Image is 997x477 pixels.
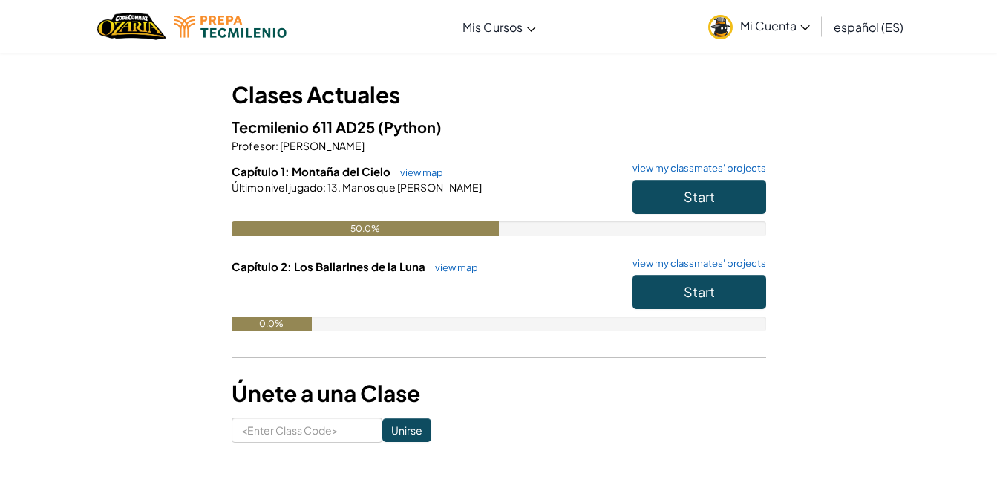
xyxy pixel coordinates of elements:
div: 50.0% [232,221,499,236]
img: Tecmilenio logo [174,16,287,38]
img: Home [97,11,166,42]
span: (Python) [378,117,442,136]
a: Mi Cuenta [701,3,817,50]
h3: Clases Actuales [232,78,766,111]
a: view my classmates' projects [625,163,766,173]
input: Unirse [382,418,431,442]
span: Capítulo 2: Los Bailarines de la Luna [232,259,428,273]
span: Capítulo 1: Montaña del Cielo [232,164,393,178]
span: 13. [326,181,341,194]
h3: Únete a una Clase [232,377,766,410]
input: <Enter Class Code> [232,418,382,443]
a: Ozaria by CodeCombat logo [97,11,166,42]
span: Start [684,283,715,300]
a: español (ES) [826,7,911,47]
span: Mi Cuenta [740,18,810,33]
div: 0.0% [232,317,312,331]
span: Profesor [232,139,275,152]
button: Start [632,275,766,309]
a: view map [393,166,443,178]
span: : [275,139,278,152]
span: Mis Cursos [462,19,523,35]
a: view my classmates' projects [625,259,766,268]
span: Manos que [PERSON_NAME] [341,181,482,194]
a: view map [428,262,478,273]
span: Tecmilenio 611 AD25 [232,117,378,136]
img: avatar [708,15,733,39]
span: : [323,181,326,194]
span: Start [684,188,715,205]
span: [PERSON_NAME] [278,139,365,152]
span: Último nivel jugado [232,181,323,194]
span: español (ES) [834,19,903,35]
button: Start [632,180,766,214]
a: Mis Cursos [455,7,543,47]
